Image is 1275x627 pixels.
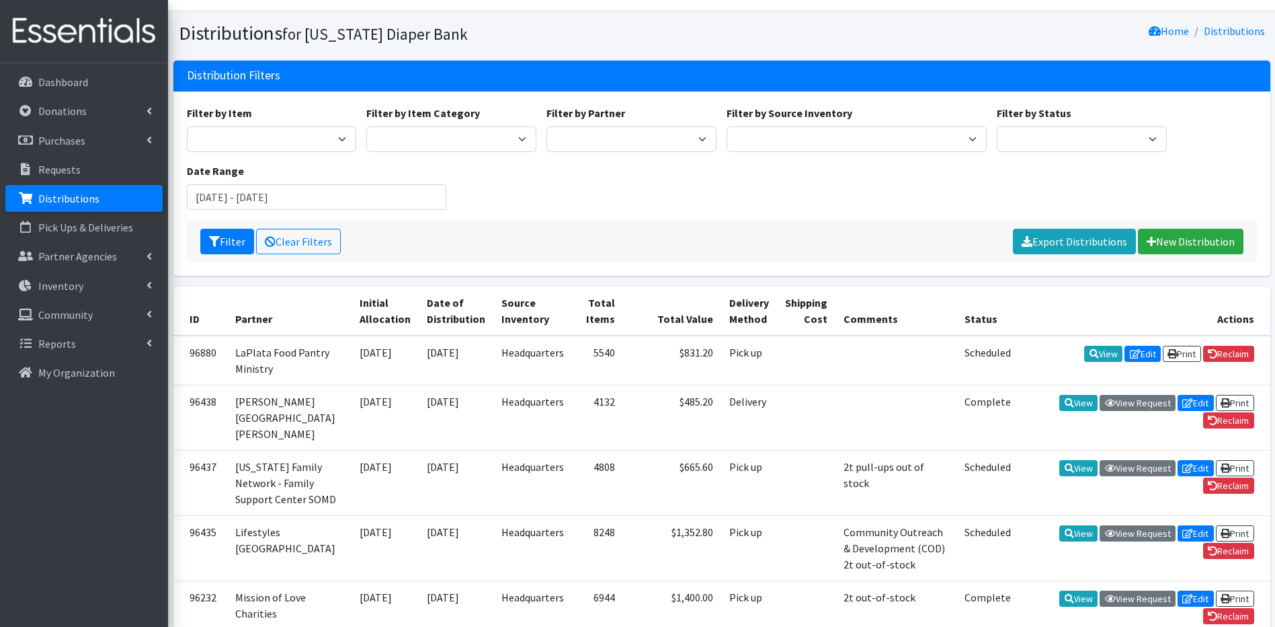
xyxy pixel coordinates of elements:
th: Comments [835,287,956,336]
a: Community [5,301,163,328]
a: Edit [1178,460,1214,476]
h1: Distributions [179,22,717,45]
a: Edit [1178,591,1214,607]
th: Status [956,287,1019,336]
td: 8248 [572,515,623,581]
p: My Organization [38,366,115,379]
th: Total Items [572,287,623,336]
p: Distributions [38,192,99,205]
input: January 1, 2011 - December 31, 2011 [187,184,447,210]
td: [DATE] [352,385,419,450]
td: Scheduled [956,515,1019,581]
label: Filter by Item Category [366,105,480,121]
p: Purchases [38,134,85,147]
td: Scheduled [956,336,1019,385]
p: Dashboard [38,75,88,89]
a: Reclaim [1203,412,1254,429]
td: LaPlata Food Pantry Ministry [227,336,352,385]
td: [DATE] [419,336,493,385]
td: 4808 [572,450,623,515]
td: $1,352.80 [623,515,721,581]
a: Reports [5,330,163,357]
td: [DATE] [419,385,493,450]
a: Export Distributions [1013,229,1136,254]
a: Print [1216,460,1254,476]
small: for [US_STATE] Diaper Bank [282,24,468,44]
h3: Distribution Filters [187,69,280,83]
th: Date of Distribution [419,287,493,336]
a: Reclaim [1203,346,1254,362]
td: [DATE] [419,515,493,581]
a: Print [1163,346,1201,362]
th: ID [173,287,227,336]
td: 4132 [572,385,623,450]
a: Reclaim [1203,543,1254,559]
td: Headquarters [493,450,572,515]
td: 96438 [173,385,227,450]
label: Filter by Source Inventory [727,105,852,121]
a: Edit [1178,395,1214,411]
p: Requests [38,163,81,176]
td: [US_STATE] Family Network - Family Support Center SOMD [227,450,352,515]
a: View Request [1100,525,1176,542]
a: Print [1216,591,1254,607]
td: 96435 [173,515,227,581]
a: View [1059,525,1098,542]
td: Scheduled [956,450,1019,515]
a: Requests [5,156,163,183]
td: $831.20 [623,336,721,385]
td: Pick up [721,450,777,515]
a: View [1059,395,1098,411]
a: View Request [1100,591,1176,607]
a: My Organization [5,359,163,386]
td: [DATE] [352,336,419,385]
p: Inventory [38,279,83,293]
td: Headquarters [493,515,572,581]
a: Distributions [5,185,163,212]
a: Clear Filters [256,229,341,254]
td: Headquarters [493,385,572,450]
td: 96880 [173,336,227,385]
td: [DATE] [352,450,419,515]
a: Edit [1124,346,1161,362]
a: Partner Agencies [5,243,163,270]
a: Reclaim [1203,478,1254,494]
th: Partner [227,287,352,336]
th: Total Value [623,287,721,336]
a: View Request [1100,460,1176,476]
a: New Distribution [1138,229,1243,254]
img: HumanEssentials [5,9,163,54]
td: Delivery [721,385,777,450]
a: Dashboard [5,69,163,96]
p: Pick Ups & Deliveries [38,221,133,234]
a: Print [1216,525,1254,542]
label: Filter by Status [997,105,1071,121]
a: View [1059,460,1098,476]
th: Shipping Cost [777,287,835,336]
td: $485.20 [623,385,721,450]
td: Pick up [721,336,777,385]
td: Complete [956,385,1019,450]
a: View [1084,346,1122,362]
p: Donations [38,104,87,118]
a: Donations [5,98,163,124]
td: [DATE] [419,450,493,515]
label: Filter by Item [187,105,252,121]
a: Inventory [5,272,163,299]
p: Reports [38,337,76,351]
a: View [1059,591,1098,607]
a: Distributions [1204,24,1265,38]
td: Community Outreach & Development (COD) 2t out-of-stock [835,515,956,581]
label: Filter by Partner [546,105,625,121]
a: View Request [1100,395,1176,411]
a: Purchases [5,127,163,154]
td: [DATE] [352,515,419,581]
a: Home [1149,24,1189,38]
a: Edit [1178,525,1214,542]
a: Print [1216,395,1254,411]
a: Pick Ups & Deliveries [5,214,163,241]
td: Pick up [721,515,777,581]
td: 5540 [572,336,623,385]
a: Reclaim [1203,608,1254,624]
td: Headquarters [493,336,572,385]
